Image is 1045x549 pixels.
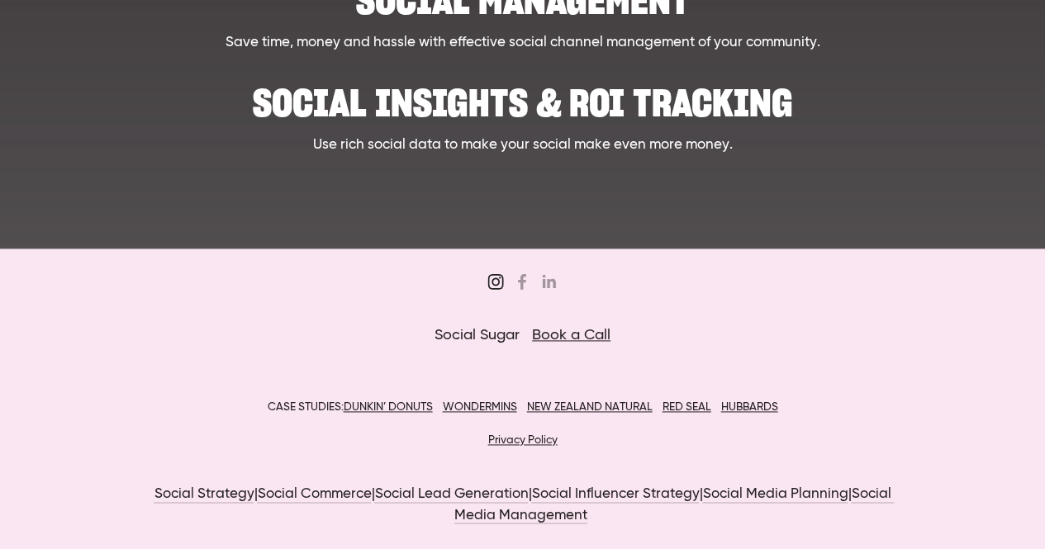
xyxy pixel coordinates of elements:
[435,328,520,343] span: Social Sugar
[442,401,516,413] a: WONDERMINS
[702,487,848,503] a: Social Media Planning
[531,487,699,503] a: Social Influencer Strategy
[374,487,528,503] a: Social Lead Generation
[526,401,652,413] a: NEW ZEALAND NATURAL
[720,401,777,413] a: HUBBARDS
[143,69,901,155] a: Social Insights & ROI Tracking Use rich social data to make your social make even more money.
[487,434,557,446] a: Privacy Policy
[343,401,432,413] a: DUNKIN’ DONUTS
[143,32,901,54] p: Save time, money and hassle with effective social channel management of your community.
[487,273,504,290] a: Sugar&Partners
[514,273,530,290] a: Sugar Digi
[143,397,901,419] p: CASE STUDIES:
[143,484,901,526] p: | | | | |
[540,273,557,290] a: Jordan Eley
[532,328,610,343] a: Book a Call
[143,135,901,156] p: Use rich social data to make your social make even more money.
[143,69,901,120] h2: Social Insights & ROI Tracking
[154,487,254,503] a: Social Strategy
[662,401,710,413] a: RED SEAL
[257,487,371,503] a: Social Commerce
